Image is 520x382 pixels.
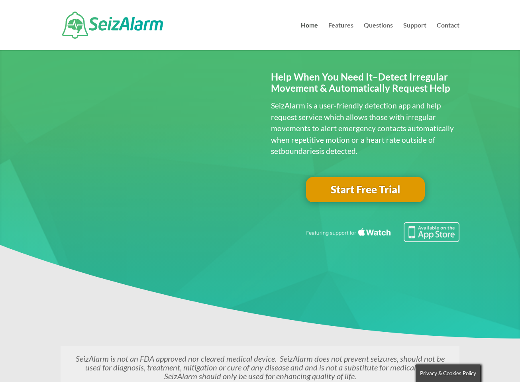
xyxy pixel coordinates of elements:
[271,71,459,98] h2: Help When You Need It–Detect Irregular Movement & Automatically Request Help
[271,100,459,157] p: SeizAlarm is a user-friendly detection app and help request service which allows those with irreg...
[437,22,459,50] a: Contact
[328,22,353,50] a: Features
[403,22,426,50] a: Support
[449,351,511,373] iframe: Help widget launcher
[305,234,459,244] a: Featuring seizure detection support for the Apple Watch
[364,22,393,50] a: Questions
[306,177,425,203] a: Start Free Trial
[76,354,445,381] em: SeizAlarm is not an FDA approved nor cleared medical device. SeizAlarm does not prevent seizures,...
[301,22,318,50] a: Home
[62,12,163,39] img: SeizAlarm
[420,370,476,376] span: Privacy & Cookies Policy
[305,222,459,242] img: Seizure detection available in the Apple App Store.
[281,146,319,156] span: boundaries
